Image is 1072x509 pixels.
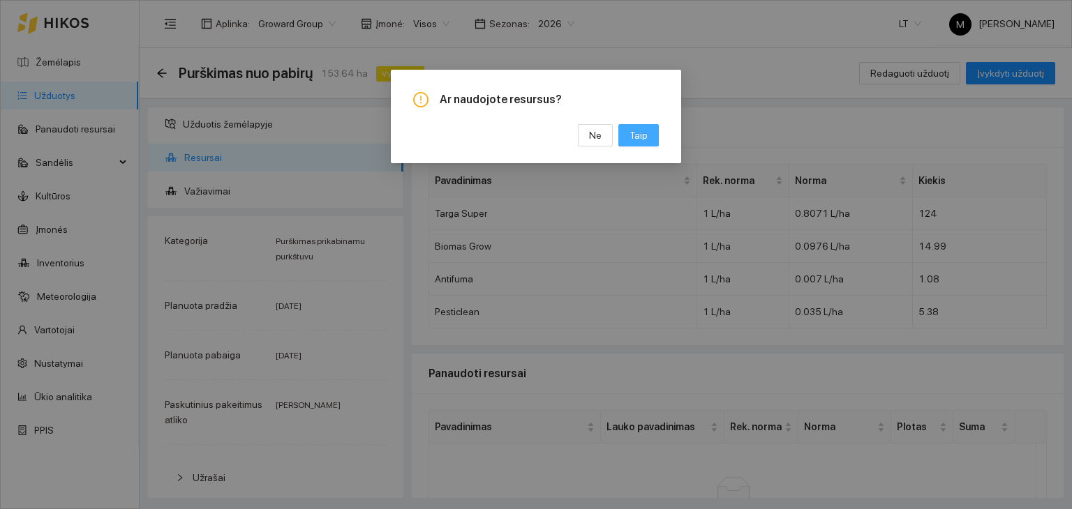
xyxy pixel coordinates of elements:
[589,128,602,143] span: Ne
[618,124,659,146] button: Taip
[413,92,429,107] span: exclamation-circle
[578,124,613,146] button: Ne
[630,128,648,143] span: Taip
[440,92,659,107] span: Ar naudojote resursus?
